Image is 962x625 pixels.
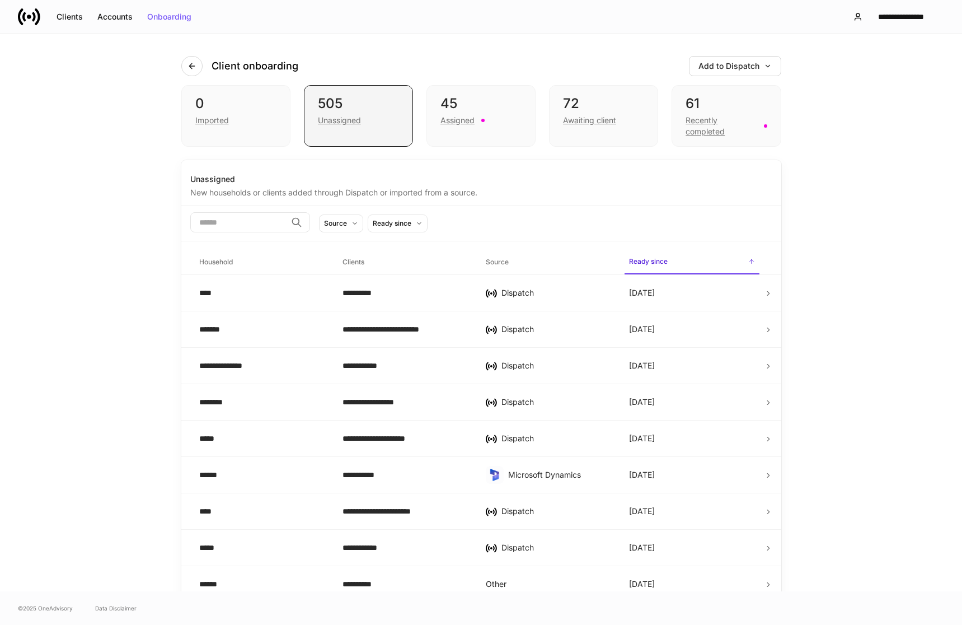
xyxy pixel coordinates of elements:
p: [DATE] [629,579,655,590]
h6: Ready since [629,256,668,267]
button: Onboarding [140,8,199,26]
div: 505 [318,95,399,113]
div: Dispatch [501,360,611,371]
div: 505Unassigned [304,85,413,147]
h4: Client onboarding [212,59,298,73]
div: 72 [563,95,644,113]
div: 45 [440,95,522,113]
div: 0Imported [181,85,290,147]
button: Source [319,214,363,232]
span: Source [481,251,616,274]
p: [DATE] [629,469,655,481]
button: Clients [49,8,90,26]
div: Dispatch [501,433,611,444]
span: Ready since [625,250,759,274]
button: Accounts [90,8,140,26]
div: Awaiting client [563,115,616,126]
img: sIOyOZvWb5kUEAwh5D03bPzsWHrUXBSdsWHDhg8Ma8+nBQBvlija69eFAv+snJUCyn8AqO+ElBnIpgMAAAAASUVORK5CYII= [488,468,501,482]
div: Dispatch [501,287,611,298]
td: Other [477,566,620,603]
div: 0 [195,95,276,113]
div: Assigned [440,115,475,126]
div: Unassigned [318,115,361,126]
h6: Household [199,256,233,267]
div: 45Assigned [426,85,536,147]
p: [DATE] [629,542,655,553]
a: Data Disclaimer [95,604,137,613]
p: [DATE] [629,287,655,298]
div: 61Recently completed [672,85,781,147]
p: [DATE] [629,433,655,444]
h6: Source [486,256,509,267]
div: Onboarding [147,13,191,21]
div: Recently completed [686,115,757,137]
p: [DATE] [629,397,655,408]
div: Dispatch [501,542,611,553]
div: Dispatch [501,506,611,517]
div: Source [324,218,347,228]
div: Clients [57,13,83,21]
div: Add to Dispatch [698,62,772,70]
div: Microsoft Dynamics [508,469,611,481]
div: New households or clients added through Dispatch or imported from a source. [190,185,772,198]
button: Ready since [368,214,428,232]
div: Unassigned [190,174,772,185]
span: Clients [338,251,472,274]
p: [DATE] [629,324,655,335]
div: 72Awaiting client [549,85,658,147]
span: © 2025 OneAdvisory [18,604,73,613]
p: [DATE] [629,506,655,517]
div: Ready since [373,218,411,228]
div: Imported [195,115,229,126]
h6: Clients [342,256,364,267]
button: Add to Dispatch [689,56,781,76]
div: Dispatch [501,324,611,335]
div: Accounts [97,13,133,21]
p: [DATE] [629,360,655,371]
div: Dispatch [501,397,611,408]
span: Household [195,251,329,274]
div: 61 [686,95,767,113]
